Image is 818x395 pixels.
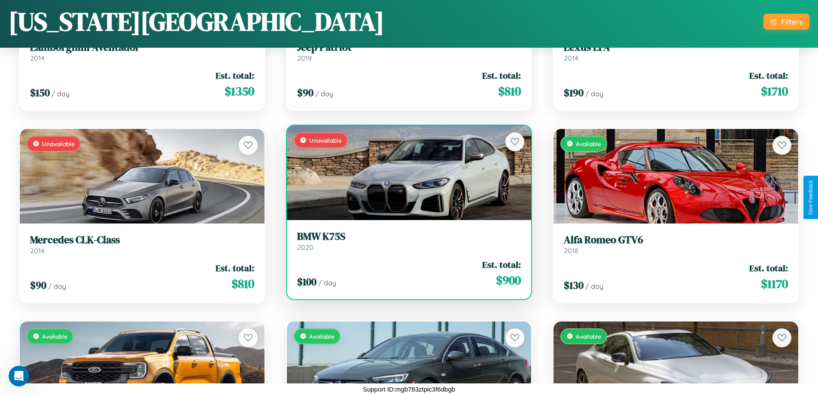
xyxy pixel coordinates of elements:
span: / day [318,279,336,287]
span: Unavailable [42,140,75,147]
span: 2014 [564,54,578,62]
span: Est. total: [482,258,521,271]
span: 2018 [564,246,578,255]
span: Est. total: [482,69,521,82]
h3: Lamborghini Aventador [30,41,254,54]
span: $ 90 [30,278,46,292]
span: $ 810 [498,83,521,100]
div: Give Feedback [808,180,814,215]
h3: Alfa Romeo GTV6 [564,234,788,246]
a: Mercedes CLK-Class2014 [30,234,254,255]
span: $ 130 [564,278,584,292]
span: Est. total: [749,69,788,82]
h3: BMW K75S [297,230,521,243]
span: $ 1350 [225,83,254,100]
span: $ 810 [231,275,254,292]
span: Est. total: [216,262,254,274]
span: Available [42,333,67,340]
h3: Jeep Patriot [297,41,521,54]
button: Filters [763,14,809,30]
span: $ 190 [564,86,584,100]
a: Lamborghini Aventador2014 [30,41,254,62]
h3: Mercedes CLK-Class [30,234,254,246]
h3: Lexus LFA [564,41,788,54]
div: Filters [781,17,803,26]
a: Alfa Romeo GTV62018 [564,234,788,255]
span: / day [585,282,603,291]
span: Unavailable [309,137,342,144]
span: $ 1710 [761,83,788,100]
span: / day [585,89,603,98]
a: Jeep Patriot2019 [297,41,521,62]
span: / day [52,89,70,98]
p: Support ID: mgb783ztpic3f6dbgb [363,383,455,395]
span: / day [315,89,333,98]
span: Est. total: [216,69,254,82]
span: Available [576,140,601,147]
span: Available [309,333,334,340]
span: $ 90 [297,86,313,100]
span: 2014 [30,54,45,62]
a: BMW K75S2020 [297,230,521,251]
span: 2019 [297,54,312,62]
span: $ 100 [297,275,316,289]
h1: [US_STATE][GEOGRAPHIC_DATA] [9,4,384,39]
span: Est. total: [749,262,788,274]
span: $ 900 [496,272,521,289]
span: 2020 [297,243,313,251]
span: $ 1170 [761,275,788,292]
span: $ 150 [30,86,50,100]
span: / day [48,282,66,291]
a: Lexus LFA2014 [564,41,788,62]
iframe: Intercom live chat [9,366,29,386]
span: 2014 [30,246,45,255]
span: Available [576,333,601,340]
